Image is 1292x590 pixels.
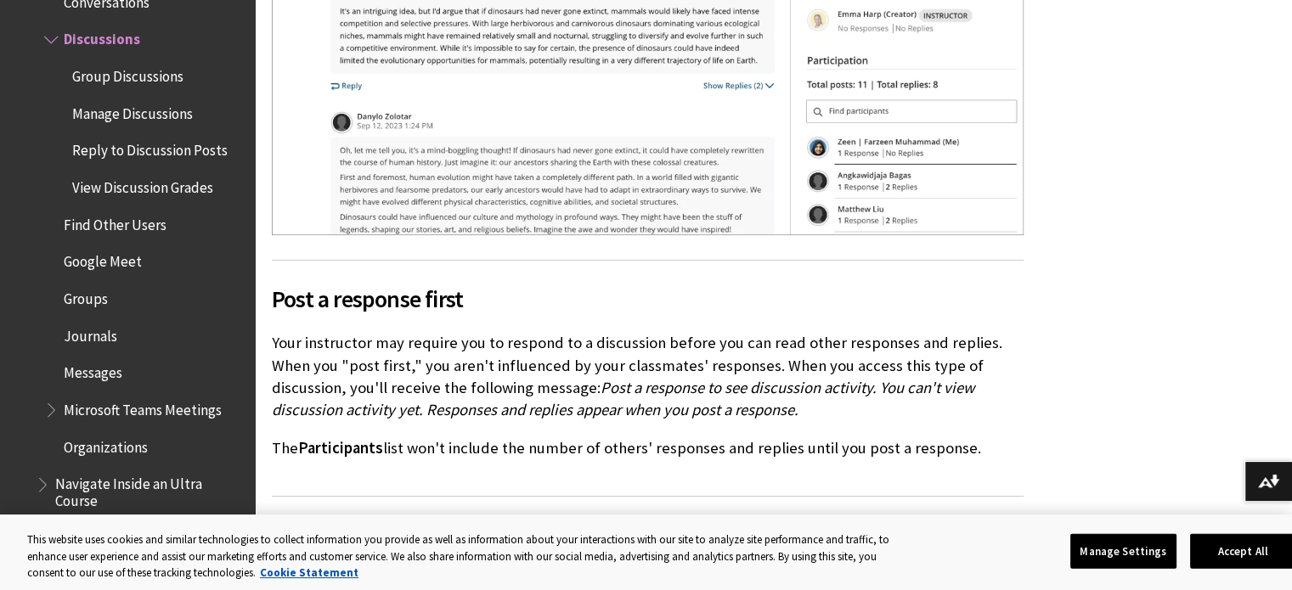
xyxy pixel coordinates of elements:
span: Journals [64,322,117,345]
span: Microsoft Teams Meetings [64,396,222,419]
button: Manage Settings [1070,533,1176,569]
span: Messages [64,359,122,382]
p: Your instructor may require you to respond to a discussion before you can read other responses an... [272,332,1024,421]
a: More information about your privacy, opens in a new tab [260,565,358,580]
span: Reply to Discussion Posts [72,137,228,160]
span: Group Discussions [72,62,183,85]
span: Discussions [64,25,140,48]
span: Organizations [64,433,148,456]
span: Google Meet [64,248,142,271]
span: View Discussion Grades [72,173,213,196]
span: Post a response to see discussion activity. You can't view discussion activity yet. Responses and... [272,378,974,419]
span: Find Other Users [64,211,166,233]
span: Participants [298,438,383,458]
span: Post a response first [272,281,1024,317]
span: Manage Discussions [72,99,193,122]
span: Groups [64,284,108,307]
p: The list won't include the number of others' responses and replies until you post a response. [272,437,1024,459]
div: This website uses cookies and similar technologies to collect information you provide as well as ... [27,531,905,582]
span: Navigate Inside an Ultra Course [55,470,243,510]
